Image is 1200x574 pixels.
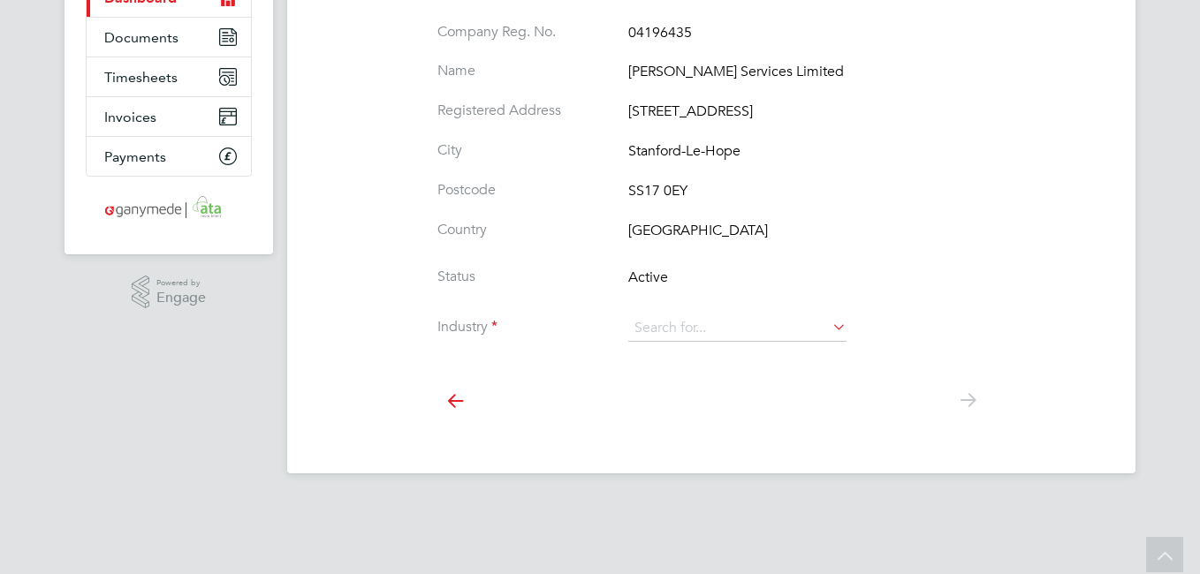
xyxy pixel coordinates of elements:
span: SS17 0EY [628,182,687,200]
label: Name [437,62,614,80]
label: City [437,141,614,160]
a: Payments [87,137,251,176]
a: Documents [87,18,251,57]
label: Registered Address [437,102,614,120]
label: Industry [437,318,614,336]
a: Invoices [87,97,251,136]
span: 04196435 [628,24,692,42]
a: Timesheets [87,57,251,96]
span: Powered by [156,276,206,291]
span: Active [628,269,668,287]
a: Powered byEngage [132,276,207,309]
span: [STREET_ADDRESS] [628,102,753,120]
span: Stanford-Le-Hope [628,142,741,160]
span: Invoices [104,109,156,125]
a: Go to home page [86,194,252,223]
label: Country [437,221,614,239]
span: Payments [104,148,166,165]
span: Documents [104,29,178,46]
input: Search for... [628,315,847,342]
span: Timesheets [104,69,178,86]
img: ganymedesolutions-logo-retina.png [100,194,239,223]
span: Engage [156,291,206,306]
span: [GEOGRAPHIC_DATA] [628,222,768,239]
label: Status [437,268,614,286]
label: Postcode [437,181,614,200]
span: [PERSON_NAME] Services Limited [628,64,844,81]
label: Company Reg. No. [437,23,614,42]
